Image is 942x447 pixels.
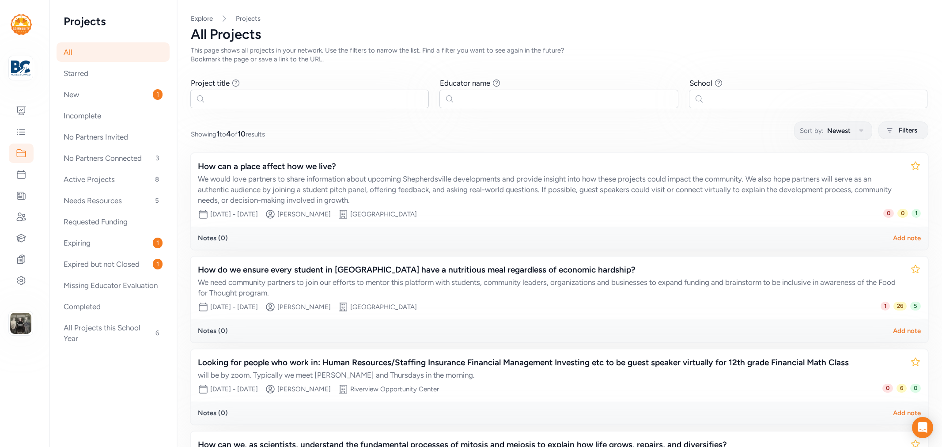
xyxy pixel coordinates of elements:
[827,125,851,136] span: Newest
[153,89,163,100] span: 1
[151,195,163,206] span: 5
[153,259,163,269] span: 1
[191,14,928,23] nav: Breadcrumb
[57,318,170,348] div: All Projects this School Year
[11,58,30,78] img: logo
[198,356,903,369] div: Looking for people who work in: Human Resources/Staffing Insurance Financial Management Investing...
[57,297,170,316] div: Completed
[899,125,917,136] span: Filters
[152,153,163,163] span: 3
[198,326,228,335] div: Notes ( 0 )
[198,370,903,380] div: will be by zoom. Typically we meet [PERSON_NAME] and Thursdays in the morning.
[57,170,170,189] div: Active Projects
[882,384,893,393] span: 0
[153,238,163,248] span: 1
[910,302,921,311] span: 5
[350,385,439,394] div: Riverview Opportunity Center
[350,303,417,311] div: [GEOGRAPHIC_DATA]
[57,254,170,274] div: Expired but not Closed
[893,409,921,417] div: Add note
[11,14,32,35] img: logo
[238,129,246,138] span: 10
[800,125,824,136] span: Sort by:
[893,326,921,335] div: Add note
[198,160,903,173] div: How can a place affect how we live?
[191,46,586,64] div: This page shows all projects in your network. Use the filters to narrow the list. Find a filter y...
[689,78,712,88] div: School
[893,234,921,242] div: Add note
[216,129,219,138] span: 1
[350,210,417,219] div: [GEOGRAPHIC_DATA]
[198,264,903,276] div: How do we ensure every student in [GEOGRAPHIC_DATA] have a nutritious meal regardless of economic...
[64,14,163,28] h2: Projects
[226,129,231,138] span: 4
[57,127,170,147] div: No Partners Invited
[198,409,228,417] div: Notes ( 0 )
[910,384,921,393] span: 0
[57,42,170,62] div: All
[277,385,331,394] div: [PERSON_NAME]
[277,210,331,219] div: [PERSON_NAME]
[57,85,170,104] div: New
[198,234,228,242] div: Notes ( 0 )
[191,78,230,88] div: Project title
[191,15,213,23] a: Explore
[236,14,261,23] a: Projects
[57,191,170,210] div: Needs Resources
[57,64,170,83] div: Starred
[210,385,258,394] div: [DATE] - [DATE]
[440,78,490,88] div: Educator name
[57,276,170,295] div: Missing Educator Evaluation
[57,212,170,231] div: Requested Funding
[897,384,907,393] span: 6
[210,210,258,219] div: [DATE] - [DATE]
[57,233,170,253] div: Expiring
[198,277,903,298] div: We need community partners to join our efforts to mentor this platform with students, community l...
[210,303,258,311] div: [DATE] - [DATE]
[151,174,163,185] span: 8
[893,302,907,311] span: 26
[912,417,933,438] div: Open Intercom Messenger
[191,129,265,139] span: Showing to of results
[57,148,170,168] div: No Partners Connected
[277,303,331,311] div: [PERSON_NAME]
[198,174,903,205] div: We would love partners to share information about upcoming Shepherdsville developments and provid...
[152,328,163,338] span: 6
[57,106,170,125] div: Incomplete
[912,209,921,218] span: 1
[883,209,894,218] span: 0
[191,27,928,42] div: All Projects
[897,209,908,218] span: 0
[881,302,890,311] span: 1
[794,121,872,140] button: Sort by:Newest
